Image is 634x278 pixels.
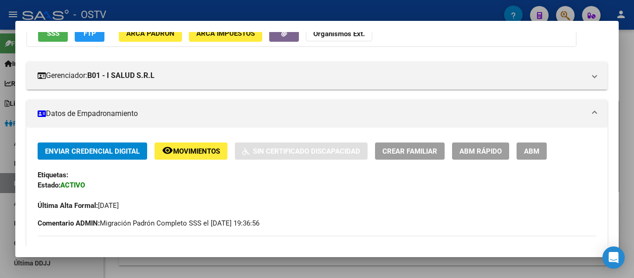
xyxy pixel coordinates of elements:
span: Crear Familiar [382,147,437,155]
span: [DATE] [38,201,119,210]
button: FTP [75,25,104,42]
button: Crear Familiar [375,142,445,160]
span: ABM [524,147,539,155]
strong: Última Alta Formal: [38,201,98,210]
mat-expansion-panel-header: Datos de Empadronamiento [26,100,608,128]
strong: Etiquetas: [38,171,68,179]
button: SSS [38,25,68,42]
button: ARCA Padrón [119,25,182,42]
button: Organismos Ext. [306,25,372,42]
span: ABM Rápido [459,147,502,155]
div: Open Intercom Messenger [602,246,625,269]
mat-panel-title: Datos de Empadronamiento [38,108,585,119]
span: Enviar Credencial Digital [45,147,140,155]
span: ARCA Padrón [126,29,175,38]
strong: Organismos Ext. [313,30,365,38]
button: Movimientos [155,142,227,160]
span: SSS [47,29,59,38]
button: ABM [517,142,547,160]
strong: B01 - I SALUD S.R.L [87,70,155,81]
button: Enviar Credencial Digital [38,142,147,160]
button: Sin Certificado Discapacidad [235,142,368,160]
mat-expansion-panel-header: Gerenciador:B01 - I SALUD S.R.L [26,62,608,90]
span: Sin Certificado Discapacidad [253,147,360,155]
button: ABM Rápido [452,142,509,160]
strong: ACTIVO [60,181,85,189]
h3: DATOS DEL AFILIADO [38,245,596,255]
mat-icon: remove_red_eye [162,145,173,156]
mat-panel-title: Gerenciador: [38,70,585,81]
span: FTP [84,29,96,38]
strong: Comentario ADMIN: [38,219,100,227]
button: ARCA Impuestos [189,25,262,42]
span: Migración Padrón Completo SSS el [DATE] 19:36:56 [38,218,259,228]
span: Movimientos [173,147,220,155]
strong: Estado: [38,181,60,189]
span: ARCA Impuestos [196,29,255,38]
